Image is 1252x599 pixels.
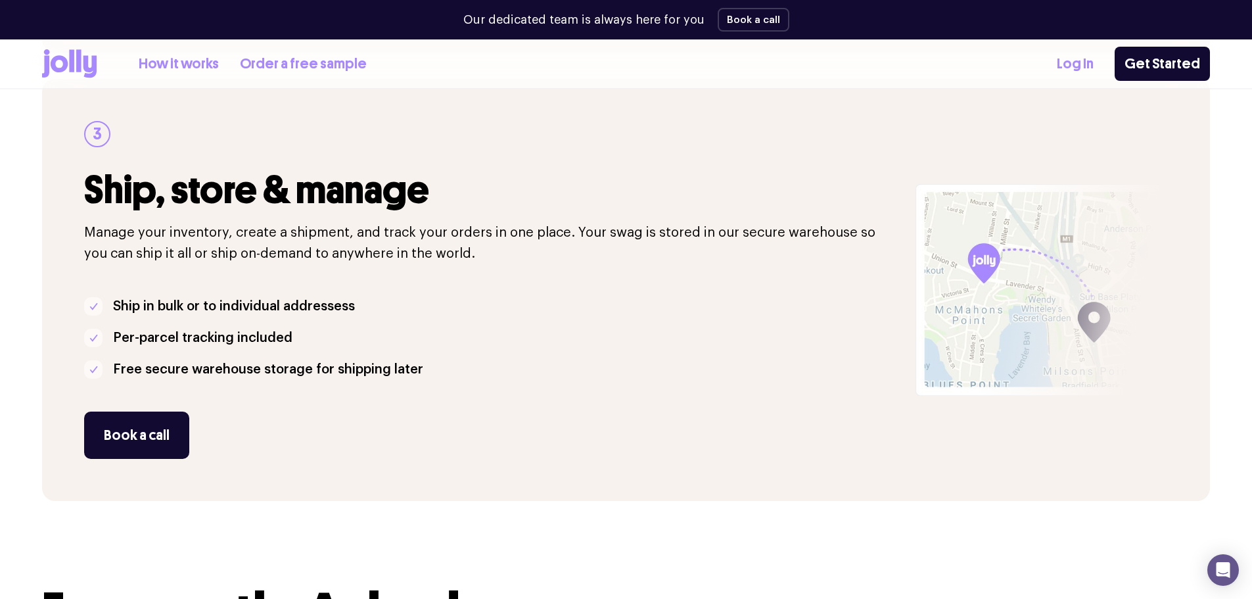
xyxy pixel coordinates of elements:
[84,168,900,212] h3: Ship, store & manage
[1057,53,1094,75] a: Log In
[84,412,189,459] button: Book a call
[240,53,367,75] a: Order a free sample
[1115,47,1210,81] a: Get Started
[463,11,705,29] p: Our dedicated team is always here for you
[113,327,292,348] p: Per-parcel tracking included
[113,296,355,317] p: Ship in bulk or to individual addressess
[139,53,219,75] a: How it works
[113,359,423,380] p: Free secure warehouse storage for shipping later
[1207,554,1239,586] div: Open Intercom Messenger
[84,121,110,147] div: 3
[718,8,789,32] button: Book a call
[84,222,900,264] p: Manage your inventory, create a shipment, and track your orders in one place. Your swag is stored...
